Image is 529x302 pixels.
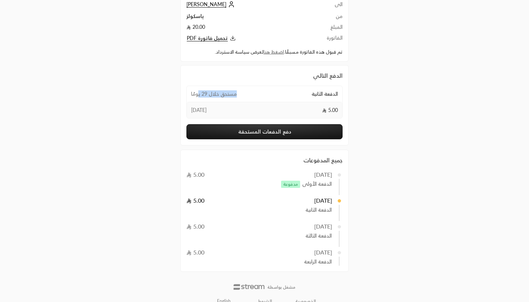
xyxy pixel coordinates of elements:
td: الفاتورة [306,34,343,42]
div: [DATE] [314,248,333,257]
span: 5.00 [186,197,204,204]
div: [DATE] [314,222,333,231]
button: تحميل فاتورة PDF [186,34,306,42]
div: [DATE] [314,196,333,205]
div: جميع المدفوعات [186,156,343,164]
span: الدفعة الثانية [306,206,332,214]
span: 5.00 [186,223,204,230]
span: الدفعة الثانية [312,90,338,98]
div: الدفع التالي [186,71,343,80]
td: 20.00 [186,23,306,34]
div: تم قبول هذه الفاتورة مسبقًا. لعرض سياسة الاسترداد. [186,49,343,56]
td: المبلغ [306,23,343,34]
a: اضغط هنا [263,49,284,55]
span: الدفعة الرابعة [304,258,332,266]
button: دفع الدفعات المستحقة [186,124,343,139]
span: 5.00 [186,171,204,178]
span: الدفعة الأولى [302,180,332,188]
span: تحميل فاتورة PDF [187,35,228,41]
span: [PERSON_NAME] [186,1,226,8]
td: ياسكولز [186,13,306,23]
span: مستحق خلال 29 يومًا [191,90,237,98]
span: الدفعة الثالثة [306,232,332,240]
p: مشغل بواسطة [267,284,295,290]
a: [PERSON_NAME] [186,1,236,7]
span: 5.00 [186,249,204,256]
span: 5.00 [322,107,338,114]
span: مدفوعة [281,181,300,188]
td: من [306,13,343,23]
span: [DATE] [191,107,207,114]
td: الى [306,1,343,13]
div: [DATE] [314,170,333,179]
